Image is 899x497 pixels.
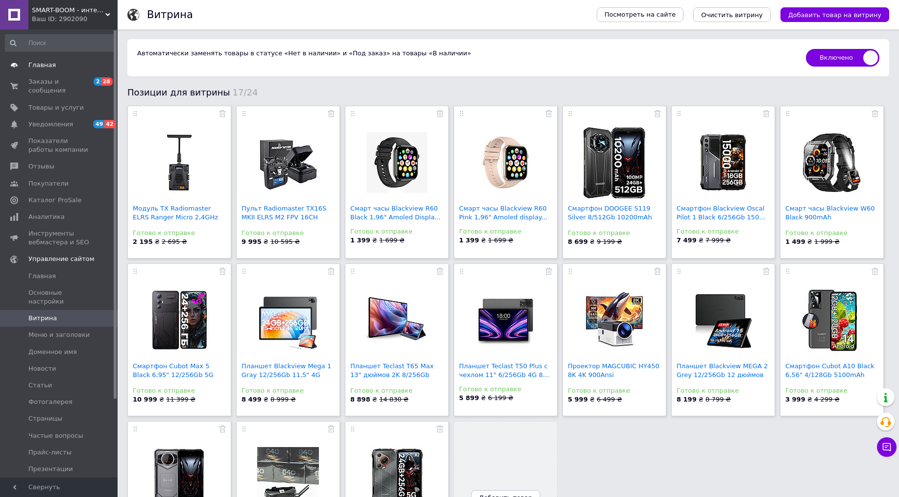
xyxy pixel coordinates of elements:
a: Планшет Blackview MEGA 2 Grey 12/256Gb 12 дюймов 4... [677,362,768,387]
b: 1 399 [459,237,479,244]
img: Планшет Teclast T50 Plus с чехлом 11" 6/256Gb 4G 8000mAh Globa version [475,289,536,351]
img: Пульт Radiomaster TX16S MKII ELRS M2 FPV 16CH аппаратура управления [257,132,319,193]
b: 1 499 [785,238,805,245]
img: Смарт часы Blackview W60 Black 900mAh Водонепоницаемые Защищенные IP68 с фонариком [801,132,863,193]
a: Смарт часы Blackview W60 Black 900mAh Водонепоница... [785,205,875,230]
span: 1 699 ₴ [488,237,513,244]
a: Посмотреть на сайте [597,7,684,22]
span: Статьи [28,381,52,390]
span: 14 830 ₴ [379,396,409,403]
b: 8 898 [350,396,370,403]
img: Смарт часы Blackview R60 Pink 1,96" Amoled display 800mAh Защита от воды IP68 [475,132,536,193]
span: 17/24 [233,87,258,97]
div: Готово к отправке [133,386,226,395]
a: Убрать с витрины [437,425,443,432]
img: Смартфон Blackview Oscal Pilot 1 Black 6/256Gb 15000mAh Мощная АКБ Громкий динамик + ремешок [692,132,754,193]
span: Посмотреть на сайте [605,10,676,19]
div: Готово к отправке [242,386,335,395]
a: Убрать с витрины [437,267,443,274]
a: Смартфон Blackview Oscal Pilot 1 Black 6/256Gb 150... [677,205,765,221]
span: ₴ [785,396,814,403]
a: Убрать с витрины [328,109,335,117]
span: Главная [28,272,56,281]
b: 9 995 [242,238,262,245]
b: 8 499 [242,396,262,403]
span: 1 699 ₴ [379,237,404,244]
b: 5 899 [459,394,479,402]
a: Убрать с витрины [872,109,878,117]
b: 2 195 [133,238,153,245]
b: 8 199 [677,396,697,403]
div: Готово к отправке [785,229,878,237]
a: Убрать с витрины [545,109,552,117]
span: ₴ [677,237,705,244]
span: ₴ [350,396,379,403]
a: Убрать с витрины [219,267,226,274]
span: Инструменты вебмастера и SEO [28,229,91,247]
img: Проектор MAGCUBIC HY450 8K 4K 900Ansi Ультракороткофокусный Кинотеатр Wi-Fi лучше HY350 [583,289,645,351]
div: Готово к отправке [785,386,878,395]
img: Планшет Teclast T65 Max 13" дюймов 2K 8/256Gb 10000mAh 4G Octa Core Helio G99 + чехол-книжка [366,289,428,351]
a: Убрать с витрины [654,109,661,117]
span: Автоматически заменять товары в статусе «Нет в наличии» и «Под заказ» на товары «В наличии» [137,49,471,57]
a: Пульт Radiomaster TX16S MKII ELRS M2 FPV 16CH аппа... [242,205,326,230]
span: 42 [104,120,116,128]
span: Управление сайтом [28,255,95,263]
span: Прайс-листы [28,448,72,457]
span: 9 199 ₴ [597,238,622,245]
span: 8 999 ₴ [270,396,295,403]
a: Убрать с витрины [763,267,770,274]
div: Готово к отправке [133,229,226,237]
span: ₴ [785,238,814,245]
span: Отзывы [28,162,54,171]
span: Фотогалерея [28,398,73,406]
a: Убрать с витрины [219,425,226,432]
span: 10 595 ₴ [270,238,300,245]
b: 5 999 [568,396,588,403]
a: Смарт часы Blackview R60 Black 1,96" Amoled Displa... [350,205,441,221]
img: Смартфон DOOGEE S119 Silver 8/512Gb 10200mAh NFC 100Mp Night Vision Защищенный телефон [583,127,645,198]
div: Готово к отправке [677,227,770,236]
span: Очистить витрину [701,11,762,19]
span: 11 399 ₴ [166,396,195,403]
img: Смартфон Cubot A10 Black 6,56" 4/128Gb 5100mAh Global Version + чехол [801,289,863,351]
a: Убрать с витрины [763,109,770,117]
span: Презентации [28,465,73,473]
span: 2 695 ₴ [162,238,187,245]
span: ₴ [459,237,488,244]
span: ₴ [133,396,166,403]
span: Товары и услуги [28,103,84,112]
span: 49 [93,120,104,128]
a: Убрать с витрины [872,267,878,274]
a: Убрать с витрины [545,267,552,274]
div: Готово к отправке [242,229,335,237]
div: Ваш ID: 2902090 [32,15,118,24]
span: ₴ [677,396,705,403]
div: Готово к отправке [568,386,661,395]
span: ₴ [242,396,270,403]
a: Модуль TX Radiomaster ELRS Ranger Micro 2,4GHz Cro... [133,205,218,230]
span: ₴ [350,237,379,244]
span: 4 299 ₴ [814,396,839,403]
div: Готово к отправке [568,229,661,237]
span: 6 199 ₴ [488,394,513,402]
b: 7 499 [677,237,697,244]
div: Готово к отправке [459,385,552,394]
span: Добавить товар на витрину [788,11,881,19]
span: Покупатели [28,179,69,188]
img: Смартфон Cubot Max 5 Black 6,95" 12/256Gb 5G 100Mpx NFC Dimensity 8200 + стекло! [148,289,210,351]
span: 2 [94,77,101,86]
a: Смарт часы Blackview R60 Pink 1,96" Amoled display... [459,205,547,221]
b: 1 399 [350,237,370,244]
div: Позиции для витрины [127,86,889,98]
span: 28 [101,77,113,86]
span: Включено [806,49,879,67]
button: Очистить витрину [693,7,770,22]
img: Модуль TX Radiomaster ELRS Ranger Micro 2,4GHz Crossfire Внешний передатчик для TX12 TX16S [148,132,210,193]
span: ₴ [568,238,597,245]
a: Убрать с витрины [437,109,443,117]
span: SMART-BOOM - интернет магазин электроники [32,6,105,15]
span: 8 799 ₴ [705,396,730,403]
a: Убрать с витрины [328,267,335,274]
b: 8 699 [568,238,588,245]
